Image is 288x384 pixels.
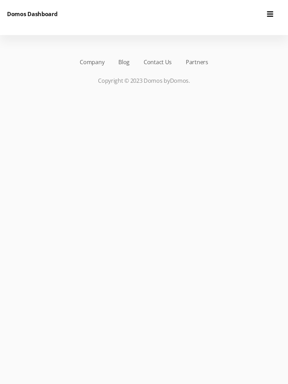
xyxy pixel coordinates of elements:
[80,58,104,66] a: Company
[186,58,208,66] a: Partners
[18,76,270,85] p: Copyright © 2023 Domos by .
[118,58,130,66] a: Blog
[144,58,172,66] a: Contact Us
[7,10,58,18] h6: Domos Dashboard
[170,77,189,85] a: Domos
